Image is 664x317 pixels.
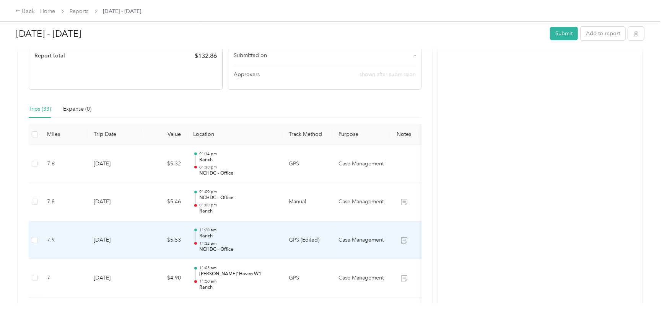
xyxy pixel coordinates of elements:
td: $5.32 [141,145,187,183]
a: Reports [70,8,89,15]
p: 01:14 pm [199,151,277,157]
p: Ranch [199,157,277,163]
td: Case Management [332,221,390,260]
td: 7 [41,259,88,297]
td: GPS [283,145,332,183]
td: [DATE] [88,259,141,297]
td: 7.9 [41,221,88,260]
td: $4.90 [141,259,187,297]
p: NCHDC - Office [199,246,277,253]
td: [DATE] [88,145,141,183]
p: Ranch [199,233,277,240]
p: 01:00 pm [199,203,277,208]
span: $ 132.86 [195,51,217,60]
p: 11:20 am [199,279,277,284]
p: 11:05 am [199,265,277,271]
td: [DATE] [88,221,141,260]
p: [PERSON_NAME]' Haven W1 [199,271,277,278]
span: [DATE] - [DATE] [103,7,142,15]
h1: Sep 20 - Oct 3, 2025 [16,25,545,43]
th: Miles [41,124,88,145]
iframe: Everlance-gr Chat Button Frame [621,274,664,317]
p: 11:20 am [199,227,277,233]
span: shown after submission [360,71,416,78]
td: Case Management [332,183,390,221]
td: 7.6 [41,145,88,183]
span: Report total [34,52,65,60]
td: 7.8 [41,183,88,221]
p: NCHDC - Office [199,194,277,201]
td: [DATE] [88,183,141,221]
td: $5.53 [141,221,187,260]
td: Case Management [332,259,390,297]
div: Back [15,7,35,16]
td: $5.46 [141,183,187,221]
th: Location [187,124,283,145]
p: Ranch [199,208,277,215]
td: GPS [283,259,332,297]
span: Approvers [234,70,260,78]
td: Manual [283,183,332,221]
td: Case Management [332,145,390,183]
span: Submitted on [234,51,267,59]
button: Submit [550,27,578,40]
div: Expense (0) [63,105,91,113]
p: 11:32 am [199,241,277,246]
th: Tags [418,124,447,145]
div: Trips (33) [29,105,51,113]
th: Trip Date [88,124,141,145]
th: Purpose [332,124,390,145]
th: Notes [390,124,418,145]
td: GPS (Edited) [283,221,332,260]
p: Ranch [199,284,277,291]
p: 01:00 pm [199,189,277,194]
p: NCHDC - Office [199,170,277,177]
span: - [414,51,416,59]
p: 10:37 am [199,304,277,309]
p: 01:30 pm [199,165,277,170]
th: Track Method [283,124,332,145]
th: Value [141,124,187,145]
a: Home [41,8,55,15]
button: Add to report [581,27,625,40]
